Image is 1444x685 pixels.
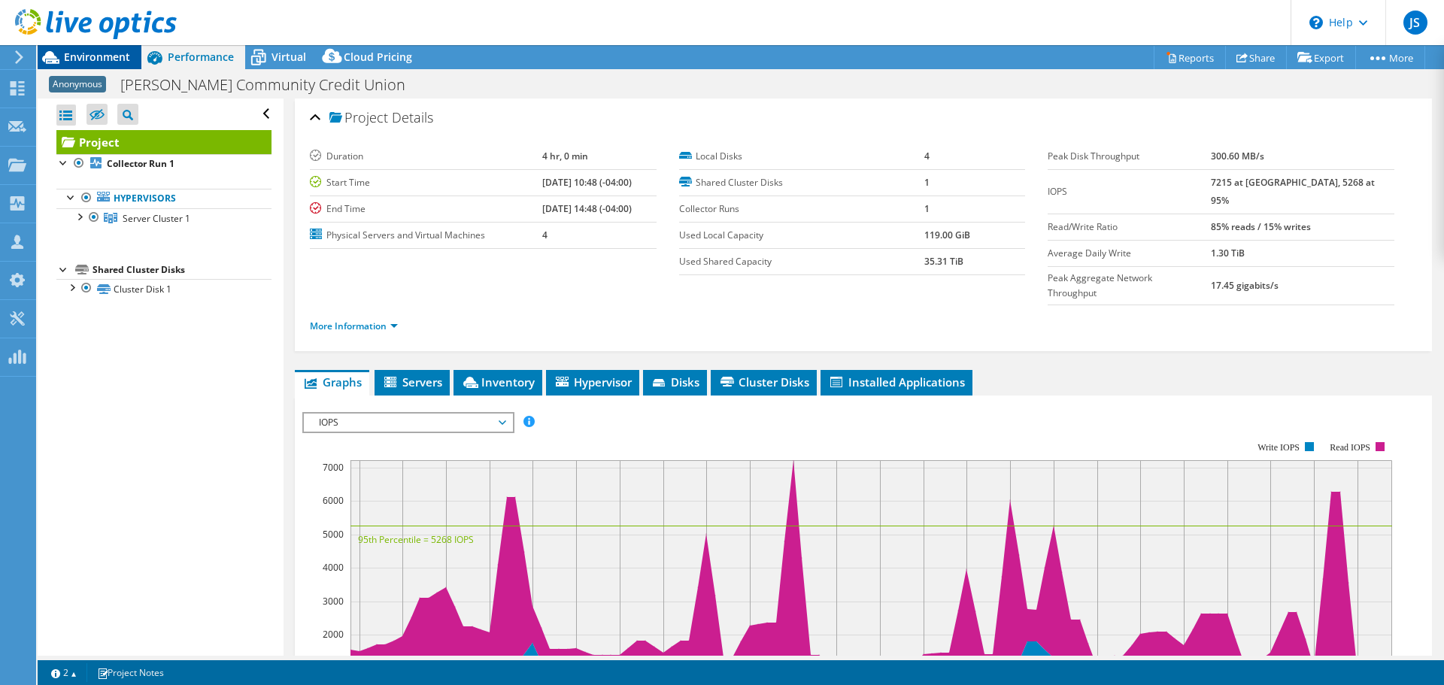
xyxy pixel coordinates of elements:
[554,374,632,389] span: Hypervisor
[924,229,970,241] b: 119.00 GiB
[924,255,963,268] b: 35.31 TiB
[93,261,272,279] div: Shared Cluster Disks
[1048,149,1210,164] label: Peak Disk Throughput
[679,202,924,217] label: Collector Runs
[56,154,272,174] a: Collector Run 1
[114,77,429,93] h1: [PERSON_NAME] Community Credit Union
[1211,279,1279,292] b: 17.45 gigabits/s
[311,414,505,432] span: IOPS
[1211,220,1311,233] b: 85% reads / 15% writes
[107,157,174,170] b: Collector Run 1
[344,50,412,64] span: Cloud Pricing
[358,533,474,546] text: 95th Percentile = 5268 IOPS
[679,175,924,190] label: Shared Cluster Disks
[1330,442,1371,453] text: Read IOPS
[718,374,809,389] span: Cluster Disks
[302,374,362,389] span: Graphs
[392,108,433,126] span: Details
[1225,46,1287,69] a: Share
[542,202,632,215] b: [DATE] 14:48 (-04:00)
[651,374,699,389] span: Disks
[49,76,106,92] span: Anonymous
[679,254,924,269] label: Used Shared Capacity
[1048,271,1210,301] label: Peak Aggregate Network Throughput
[323,461,344,474] text: 7000
[382,374,442,389] span: Servers
[1048,246,1210,261] label: Average Daily Write
[168,50,234,64] span: Performance
[323,628,344,641] text: 2000
[828,374,965,389] span: Installed Applications
[56,279,272,299] a: Cluster Disk 1
[310,149,542,164] label: Duration
[1048,184,1210,199] label: IOPS
[679,228,924,243] label: Used Local Capacity
[542,176,632,189] b: [DATE] 10:48 (-04:00)
[1211,247,1245,259] b: 1.30 TiB
[310,228,542,243] label: Physical Servers and Virtual Machines
[272,50,306,64] span: Virtual
[542,229,548,241] b: 4
[310,320,398,332] a: More Information
[323,595,344,608] text: 3000
[924,176,930,189] b: 1
[1048,220,1210,235] label: Read/Write Ratio
[323,561,344,574] text: 4000
[86,663,174,682] a: Project Notes
[56,130,272,154] a: Project
[1154,46,1226,69] a: Reports
[123,212,190,225] span: Server Cluster 1
[461,374,535,389] span: Inventory
[542,150,588,162] b: 4 hr, 0 min
[1403,11,1427,35] span: JS
[310,175,542,190] label: Start Time
[1257,442,1300,453] text: Write IOPS
[56,208,272,228] a: Server Cluster 1
[1286,46,1356,69] a: Export
[323,494,344,507] text: 6000
[1355,46,1425,69] a: More
[679,149,924,164] label: Local Disks
[56,189,272,208] a: Hypervisors
[323,528,344,541] text: 5000
[329,111,388,126] span: Project
[924,150,930,162] b: 4
[1211,176,1375,207] b: 7215 at [GEOGRAPHIC_DATA], 5268 at 95%
[41,663,87,682] a: 2
[310,202,542,217] label: End Time
[64,50,130,64] span: Environment
[1211,150,1264,162] b: 300.60 MB/s
[1309,16,1323,29] svg: \n
[924,202,930,215] b: 1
